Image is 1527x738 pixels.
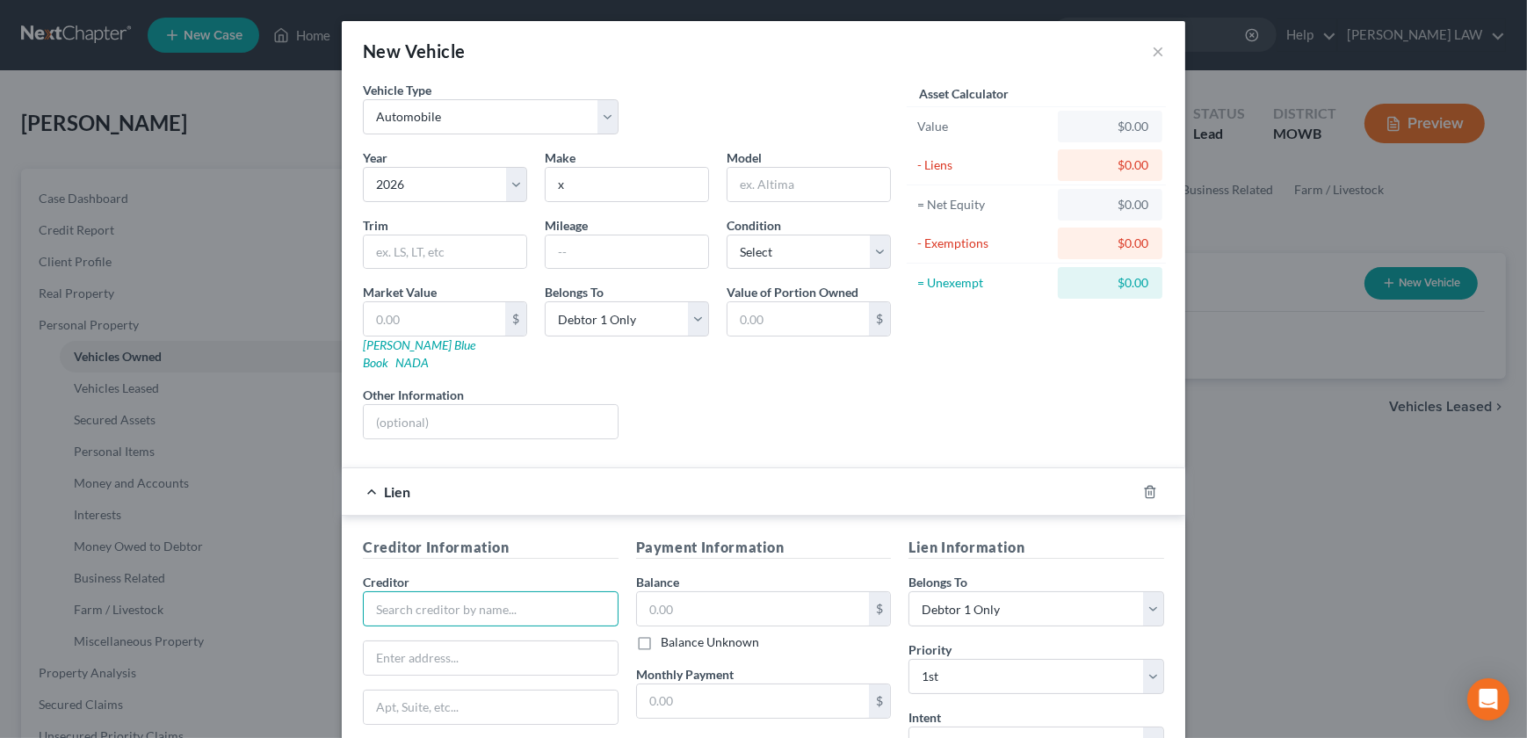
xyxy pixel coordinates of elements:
label: Market Value [363,283,437,301]
span: Creditor [363,575,409,590]
label: Year [363,148,387,167]
div: $ [505,302,526,336]
label: Model [727,148,762,167]
div: $0.00 [1072,235,1148,252]
span: Priority [908,642,952,657]
div: $0.00 [1072,274,1148,292]
span: Belongs To [545,285,604,300]
span: Make [545,150,575,165]
label: Other Information [363,386,464,404]
div: - Exemptions [917,235,1050,252]
div: New Vehicle [363,39,465,63]
input: ex. Nissan [546,168,708,201]
label: Balance [636,573,679,591]
h5: Creditor Information [363,537,619,559]
label: Asset Calculator [919,84,1009,103]
div: $ [869,302,890,336]
input: Search creditor by name... [363,591,619,626]
input: ex. LS, LT, etc [364,235,526,269]
label: Condition [727,216,781,235]
div: = Unexempt [917,274,1050,292]
label: Balance Unknown [661,633,759,651]
h5: Lien Information [908,537,1164,559]
div: $0.00 [1072,118,1148,135]
label: Trim [363,216,388,235]
input: -- [546,235,708,269]
input: 0.00 [637,684,870,718]
label: Mileage [545,216,588,235]
div: Open Intercom Messenger [1467,678,1509,720]
button: × [1152,40,1164,61]
div: Value [917,118,1050,135]
input: 0.00 [727,302,869,336]
input: (optional) [364,405,618,438]
input: 0.00 [637,592,870,626]
span: Lien [384,483,410,500]
div: = Net Equity [917,196,1050,213]
input: 0.00 [364,302,505,336]
div: $ [869,592,890,626]
div: - Liens [917,156,1050,174]
input: Enter address... [364,641,618,675]
input: Apt, Suite, etc... [364,691,618,724]
label: Intent [908,708,941,727]
input: ex. Altima [727,168,890,201]
div: $0.00 [1072,196,1148,213]
label: Vehicle Type [363,81,431,99]
div: $0.00 [1072,156,1148,174]
label: Value of Portion Owned [727,283,858,301]
label: Monthly Payment [636,665,734,684]
h5: Payment Information [636,537,892,559]
span: Belongs To [908,575,967,590]
a: [PERSON_NAME] Blue Book [363,337,475,370]
div: $ [869,684,890,718]
a: NADA [395,355,429,370]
